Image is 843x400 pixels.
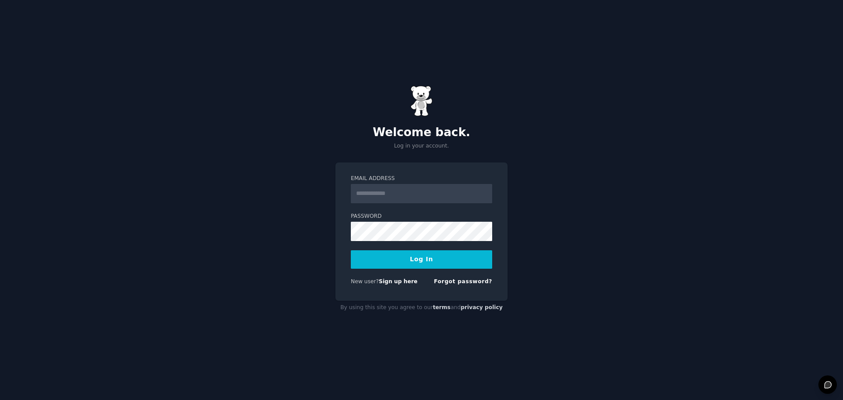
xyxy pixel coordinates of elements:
a: Forgot password? [434,278,492,285]
a: terms [433,304,450,310]
span: New user? [351,278,379,285]
button: Log In [351,250,492,269]
a: privacy policy [461,304,503,310]
label: Email Address [351,175,492,183]
a: Sign up here [379,278,418,285]
label: Password [351,213,492,220]
p: Log in your account. [335,142,508,150]
h2: Welcome back. [335,126,508,140]
div: By using this site you agree to our and [335,301,508,315]
img: Gummy Bear [411,86,432,116]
